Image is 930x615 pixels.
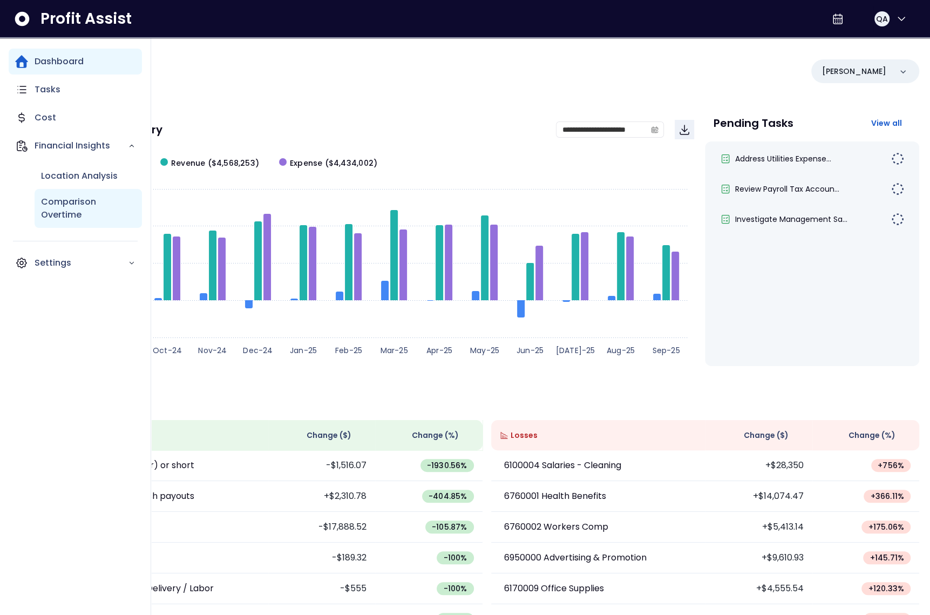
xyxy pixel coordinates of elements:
[891,183,904,195] img: Not yet Started
[41,170,118,183] p: Location Analysis
[40,9,132,29] span: Profit Assist
[871,118,902,129] span: View all
[705,481,812,512] td: +$14,074.47
[862,113,911,133] button: View all
[504,459,621,472] p: 6100004 Salaries - Cleaning
[171,158,259,169] span: Revenue ($4,568,253)
[35,111,56,124] p: Cost
[517,345,544,356] text: Jun-25
[870,552,904,563] span: + 145.71 %
[675,120,694,139] button: Download
[848,430,895,441] span: Change (%)
[705,512,812,543] td: +$5,413.14
[705,543,812,573] td: +$9,610.93
[432,522,467,532] span: -105.87 %
[607,345,635,356] text: Aug-25
[504,521,608,533] p: 6760002 Workers Comp
[54,396,919,407] p: Wins & Losses
[891,213,904,226] img: Not yet Started
[651,126,659,133] svg: calendar
[744,430,789,441] span: Change ( $ )
[735,184,839,194] span: Review Payroll Tax Accoun...
[268,543,375,573] td: -$189.32
[556,345,595,356] text: [DATE]-25
[705,573,812,604] td: +$4,555.54
[822,66,886,77] p: [PERSON_NAME]
[714,118,793,129] p: Pending Tasks
[268,481,375,512] td: +$2,310.78
[705,450,812,481] td: +$28,350
[35,83,60,96] p: Tasks
[443,552,467,563] span: -100 %
[511,430,538,441] span: Losses
[868,522,904,532] span: + 175.06 %
[380,345,408,356] text: Mar-25
[198,345,227,356] text: Nov-24
[470,345,499,356] text: May-25
[290,345,317,356] text: Jan-25
[153,345,182,356] text: Oct-24
[870,491,904,502] span: + 366.11 %
[35,139,128,152] p: Financial Insights
[427,460,467,471] span: -1930.56 %
[878,460,904,471] span: + 756 %
[504,582,604,595] p: 6170009 Office Supplies
[268,573,375,604] td: -$555
[268,450,375,481] td: -$1,516.07
[243,345,273,356] text: Dec-24
[307,430,351,441] span: Change ( $ )
[35,55,84,68] p: Dashboard
[735,214,847,225] span: Investigate Management Sa...
[35,256,128,269] p: Settings
[290,158,377,169] span: Expense ($4,434,002)
[891,152,904,165] img: Not yet Started
[868,583,904,594] span: + 120.33 %
[426,345,452,356] text: Apr-25
[504,490,606,503] p: 6760001 Health Benefits
[735,153,831,164] span: Address Utilities Expense...
[41,195,135,221] p: Comparison Overtime
[652,345,680,356] text: Sep-25
[268,512,375,543] td: -$17,888.52
[335,345,362,356] text: Feb-25
[412,430,459,441] span: Change (%)
[504,551,647,564] p: 6950000 Advertising & Promotion
[443,583,467,594] span: -100 %
[876,13,888,24] span: QA
[429,491,467,502] span: -404.85 %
